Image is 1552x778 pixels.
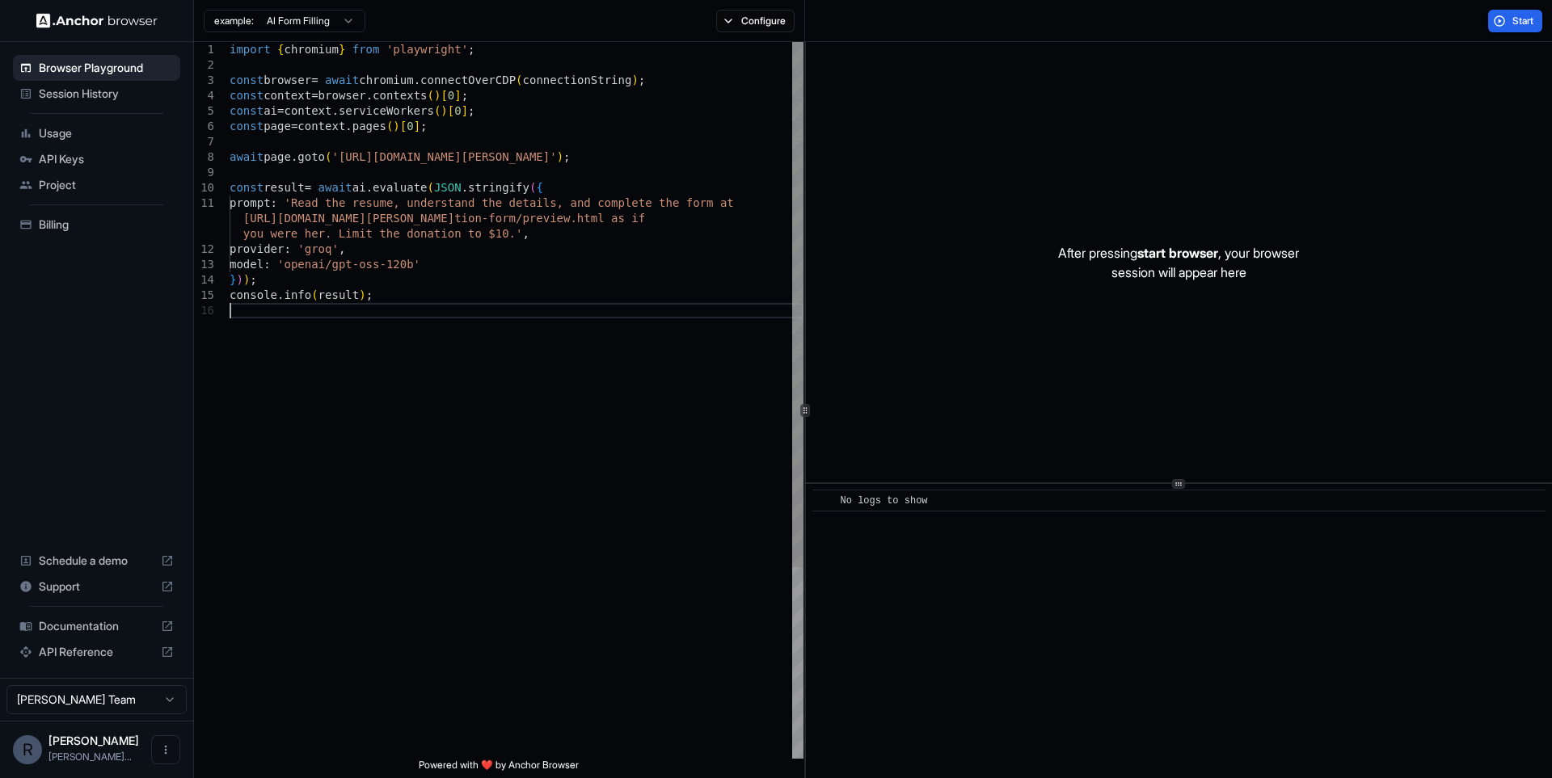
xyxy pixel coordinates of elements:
[318,288,360,301] span: result
[277,258,420,271] span: 'openai/gpt-oss-120b'
[194,149,214,165] div: 8
[325,74,359,86] span: await
[419,759,579,778] span: Powered with ❤️ by Anchor Browser
[264,120,291,132] span: page
[420,120,427,132] span: ;
[39,578,154,595] span: Support
[13,55,180,81] div: Browser Playground
[359,74,413,86] span: chromium
[194,88,214,103] div: 4
[277,288,284,301] span: .
[305,181,311,194] span: =
[563,150,570,163] span: ;
[277,104,284,117] span: =
[716,10,795,32] button: Configure
[318,89,366,102] span: browser
[448,104,454,117] span: [
[557,150,563,163] span: )
[230,104,264,117] span: const
[318,181,352,194] span: await
[13,574,180,599] div: Support
[194,288,214,303] div: 15
[271,196,277,209] span: :
[39,125,174,141] span: Usage
[454,89,461,102] span: ]
[441,104,447,117] span: )
[291,150,297,163] span: .
[352,181,366,194] span: ai
[291,120,297,132] span: =
[434,181,462,194] span: JSON
[331,150,556,163] span: '[URL][DOMAIN_NAME][PERSON_NAME]'
[39,553,154,569] span: Schedule a demo
[339,43,345,56] span: }
[230,196,271,209] span: prompt
[151,735,180,764] button: Open menu
[230,120,264,132] span: const
[214,15,254,27] span: example:
[194,119,214,134] div: 6
[194,134,214,149] div: 7
[243,212,454,225] span: [URL][DOMAIN_NAME][PERSON_NAME]
[428,181,434,194] span: (
[325,150,331,163] span: (
[1058,243,1299,282] p: After pressing , your browser session will appear here
[13,212,180,238] div: Billing
[264,258,270,271] span: :
[441,89,447,102] span: [
[230,74,264,86] span: const
[339,104,434,117] span: serviceWorkers
[352,120,386,132] span: pages
[230,288,277,301] span: console
[194,257,214,272] div: 13
[39,151,174,167] span: API Keys
[13,735,42,764] div: R
[13,639,180,665] div: API Reference
[631,74,638,86] span: )
[448,89,454,102] span: 0
[400,120,407,132] span: [
[339,242,345,255] span: ,
[230,273,236,286] span: }
[434,104,441,117] span: (
[414,120,420,132] span: ]
[13,146,180,172] div: API Keys
[373,89,427,102] span: contexts
[284,288,311,301] span: info
[468,43,474,56] span: ;
[230,89,264,102] span: const
[264,74,311,86] span: browser
[194,42,214,57] div: 1
[311,74,318,86] span: =
[230,150,264,163] span: await
[407,120,413,132] span: 0
[284,43,338,56] span: chromium
[625,196,734,209] span: lete the form at
[428,89,434,102] span: (
[230,258,264,271] span: model
[194,272,214,288] div: 14
[366,89,373,102] span: .
[516,74,522,86] span: (
[311,288,318,301] span: (
[311,89,318,102] span: =
[462,89,468,102] span: ;
[386,120,393,132] span: (
[420,74,516,86] span: connectOverCDP
[39,217,174,233] span: Billing
[194,57,214,73] div: 2
[13,172,180,198] div: Project
[236,273,242,286] span: )
[194,303,214,318] div: 16
[13,120,180,146] div: Usage
[194,165,214,180] div: 9
[194,73,214,88] div: 3
[264,89,311,102] span: context
[13,613,180,639] div: Documentation
[331,104,338,117] span: .
[284,196,624,209] span: 'Read the resume, understand the details, and comp
[48,751,132,763] span: rickson.lima@remofy.io
[13,548,180,574] div: Schedule a demo
[1488,10,1542,32] button: Start
[529,181,536,194] span: (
